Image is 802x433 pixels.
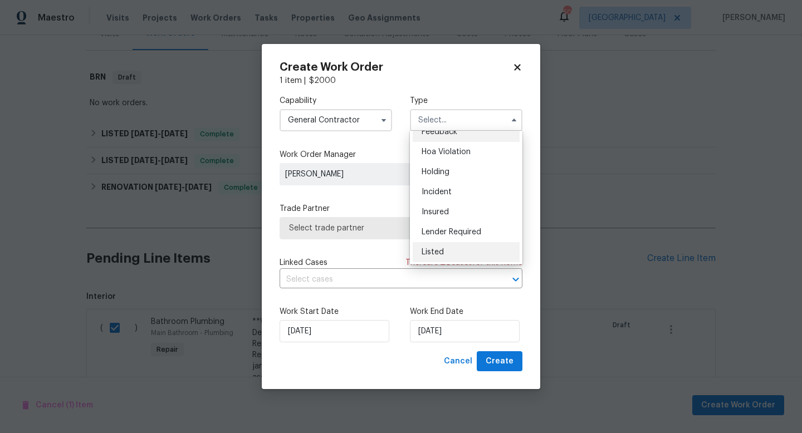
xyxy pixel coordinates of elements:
[422,208,449,216] span: Insured
[405,257,522,268] span: There are case s for this home
[280,306,392,317] label: Work Start Date
[441,259,451,267] span: 20
[410,109,522,131] input: Select...
[377,114,390,127] button: Show options
[280,257,327,268] span: Linked Cases
[507,114,521,127] button: Hide options
[280,203,522,214] label: Trade Partner
[280,75,522,86] div: 1 item |
[439,351,477,372] button: Cancel
[289,223,513,234] span: Select trade partner
[285,169,446,180] span: [PERSON_NAME]
[410,95,522,106] label: Type
[444,355,472,368] span: Cancel
[280,320,389,342] input: M/D/YYYY
[422,228,481,236] span: Lender Required
[422,128,457,136] span: Feedback
[280,62,512,73] h2: Create Work Order
[280,149,522,160] label: Work Order Manager
[422,188,452,196] span: Incident
[309,77,336,85] span: $ 2000
[477,351,522,372] button: Create
[280,95,392,106] label: Capability
[280,109,392,131] input: Select...
[422,168,449,176] span: Holding
[422,248,444,256] span: Listed
[280,271,491,288] input: Select cases
[410,306,522,317] label: Work End Date
[410,320,520,342] input: M/D/YYYY
[422,148,471,156] span: Hoa Violation
[486,355,514,368] span: Create
[508,272,524,287] button: Open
